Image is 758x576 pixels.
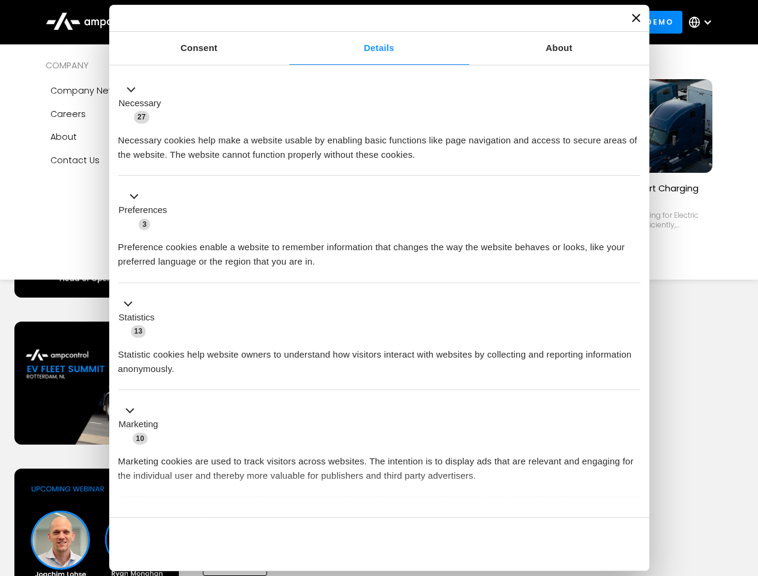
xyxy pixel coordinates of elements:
a: Company news [46,79,194,102]
div: Statistic cookies help website owners to understand how visitors interact with websites by collec... [118,338,640,376]
a: Careers [46,103,194,125]
div: Contact Us [50,154,100,167]
label: Marketing [119,418,158,431]
label: Preferences [119,203,167,217]
a: About [469,32,649,65]
span: 13 [131,325,146,337]
button: Necessary (27) [118,82,169,124]
button: Okay [468,527,640,562]
div: Preference cookies enable a website to remember information that changes the way the website beha... [118,231,640,269]
div: Marketing cookies are used to track visitors across websites. The intention is to display ads tha... [118,445,640,483]
button: Close banner [632,14,640,22]
label: Necessary [119,97,161,110]
div: Careers [50,107,86,121]
a: Consent [109,32,289,65]
label: Statistics [119,311,155,325]
span: 2 [198,512,209,524]
span: 27 [134,111,149,123]
div: Company news [50,84,121,97]
button: Statistics (13) [118,296,162,338]
span: 3 [139,218,150,230]
span: 10 [133,433,148,445]
button: Unclassified (2) [118,511,217,526]
a: Details [289,32,469,65]
a: Contact Us [46,149,194,172]
div: COMPANY [46,59,194,72]
button: Marketing (10) [118,404,166,446]
button: Preferences (3) [118,190,175,232]
div: About [50,130,77,143]
div: Necessary cookies help make a website usable by enabling basic functions like page navigation and... [118,124,640,162]
a: About [46,125,194,148]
